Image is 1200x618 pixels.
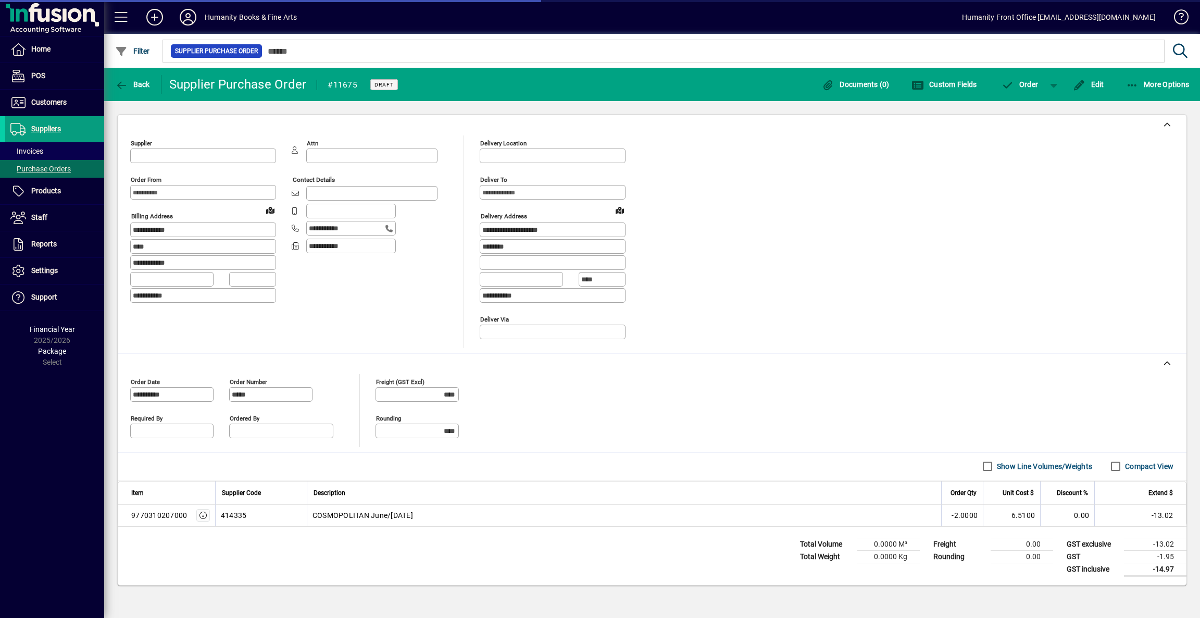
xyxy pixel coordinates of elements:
[328,77,357,93] div: #11675
[941,505,983,526] td: -2.0000
[951,487,977,499] span: Order Qty
[31,187,61,195] span: Products
[230,414,259,422] mat-label: Ordered by
[5,231,104,257] a: Reports
[113,75,153,94] button: Back
[5,142,104,160] a: Invoices
[991,550,1053,563] td: 0.00
[215,505,307,526] td: 414335
[857,538,920,550] td: 0.0000 M³
[10,147,43,155] span: Invoices
[1003,487,1034,499] span: Unit Cost $
[307,140,318,147] mat-label: Attn
[31,240,57,248] span: Reports
[1057,487,1088,499] span: Discount %
[31,266,58,275] span: Settings
[138,8,171,27] button: Add
[169,76,307,93] div: Supplier Purchase Order
[1094,505,1186,526] td: -13.02
[104,75,161,94] app-page-header-button: Back
[31,98,67,106] span: Customers
[983,505,1040,526] td: 6.5100
[175,46,258,56] span: Supplier Purchase Order
[115,47,150,55] span: Filter
[909,75,980,94] button: Custom Fields
[314,487,345,499] span: Description
[131,414,162,422] mat-label: Required by
[1123,75,1192,94] button: More Options
[262,202,279,218] a: View on map
[30,325,75,333] span: Financial Year
[1061,538,1124,550] td: GST exclusive
[31,45,51,53] span: Home
[31,293,57,301] span: Support
[996,75,1043,94] button: Order
[1126,80,1190,89] span: More Options
[1001,80,1038,89] span: Order
[31,125,61,133] span: Suppliers
[5,160,104,178] a: Purchase Orders
[819,75,892,94] button: Documents (0)
[376,378,424,385] mat-label: Freight (GST excl)
[1040,505,1094,526] td: 0.00
[31,213,47,221] span: Staff
[131,176,161,183] mat-label: Order from
[222,487,261,499] span: Supplier Code
[995,461,1092,472] label: Show Line Volumes/Weights
[480,315,509,323] mat-label: Deliver via
[795,550,857,563] td: Total Weight
[928,550,991,563] td: Rounding
[1124,538,1186,550] td: -13.02
[857,550,920,563] td: 0.0000 Kg
[5,90,104,116] a: Customers
[230,378,267,385] mat-label: Order number
[1073,80,1104,89] span: Edit
[1061,563,1124,576] td: GST inclusive
[312,510,413,521] span: COSMOPOLITAN June/[DATE]
[31,71,45,80] span: POS
[131,487,144,499] span: Item
[611,202,628,218] a: View on map
[5,63,104,89] a: POS
[962,9,1156,26] div: Humanity Front Office [EMAIL_ADDRESS][DOMAIN_NAME]
[5,178,104,204] a: Products
[1123,461,1173,472] label: Compact View
[5,258,104,284] a: Settings
[795,538,857,550] td: Total Volume
[1124,550,1186,563] td: -1.95
[374,81,394,88] span: Draft
[1070,75,1107,94] button: Edit
[1166,2,1187,36] a: Knowledge Base
[131,510,187,521] div: 9770310207000
[115,80,150,89] span: Back
[928,538,991,550] td: Freight
[131,140,152,147] mat-label: Supplier
[1124,563,1186,576] td: -14.97
[991,538,1053,550] td: 0.00
[1148,487,1173,499] span: Extend $
[38,347,66,355] span: Package
[376,414,401,422] mat-label: Rounding
[113,42,153,60] button: Filter
[10,165,71,173] span: Purchase Orders
[911,80,977,89] span: Custom Fields
[5,285,104,311] a: Support
[480,140,527,147] mat-label: Delivery Location
[205,9,297,26] div: Humanity Books & Fine Arts
[1061,550,1124,563] td: GST
[5,205,104,231] a: Staff
[171,8,205,27] button: Profile
[5,36,104,63] a: Home
[131,378,160,385] mat-label: Order date
[480,176,507,183] mat-label: Deliver To
[822,80,890,89] span: Documents (0)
